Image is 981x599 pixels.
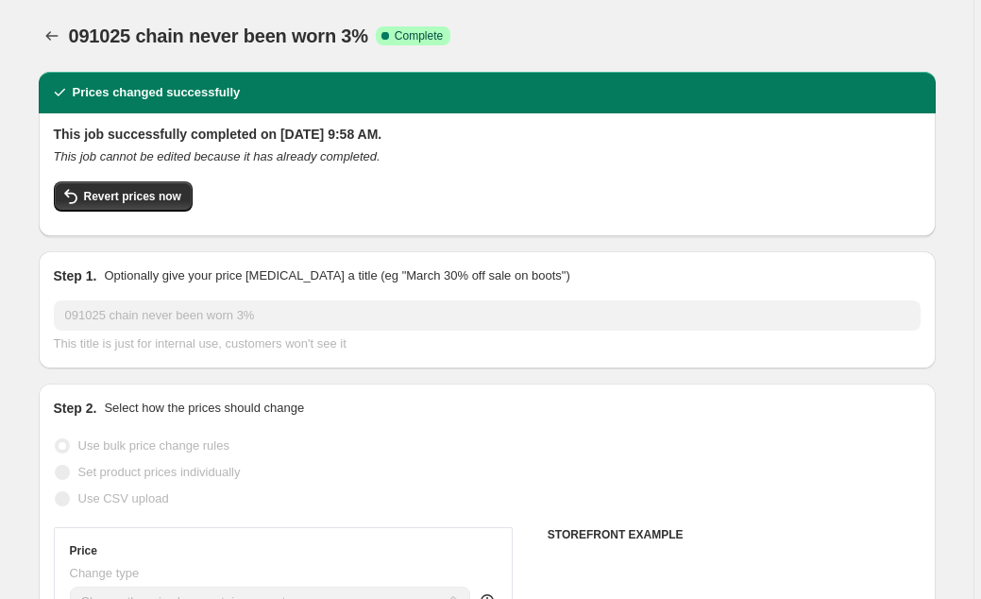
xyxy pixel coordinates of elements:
[54,399,97,418] h2: Step 2.
[70,543,97,558] h3: Price
[84,189,181,204] span: Revert prices now
[104,399,304,418] p: Select how the prices should change
[69,26,368,46] span: 091025 chain never been worn 3%
[54,125,921,144] h2: This job successfully completed on [DATE] 9:58 AM.
[395,28,443,43] span: Complete
[54,181,193,212] button: Revert prices now
[548,527,921,542] h6: STOREFRONT EXAMPLE
[54,300,921,331] input: 30% off holiday sale
[54,336,347,351] span: This title is just for internal use, customers won't see it
[78,491,169,505] span: Use CSV upload
[70,566,140,580] span: Change type
[54,266,97,285] h2: Step 1.
[54,149,381,163] i: This job cannot be edited because it has already completed.
[78,465,241,479] span: Set product prices individually
[73,83,241,102] h2: Prices changed successfully
[78,438,229,453] span: Use bulk price change rules
[104,266,569,285] p: Optionally give your price [MEDICAL_DATA] a title (eg "March 30% off sale on boots")
[39,23,65,49] button: Price change jobs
